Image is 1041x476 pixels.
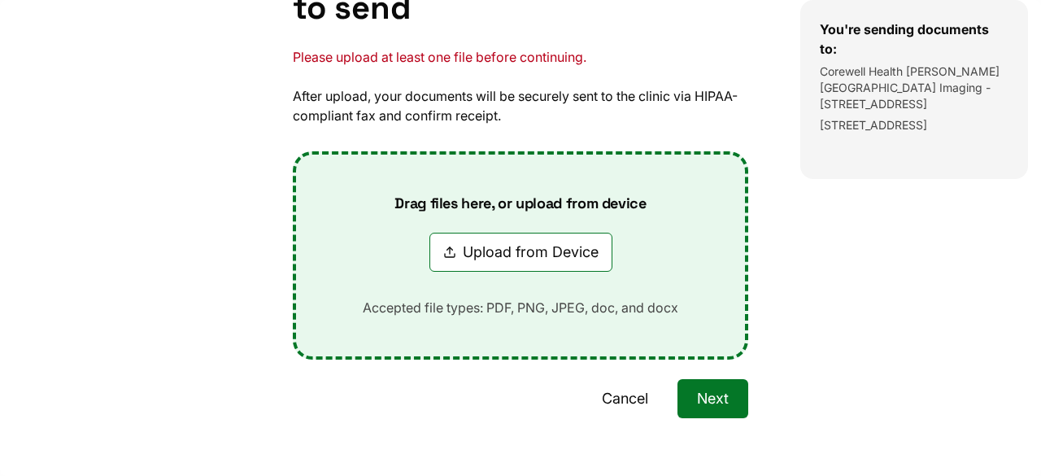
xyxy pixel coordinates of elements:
[293,47,748,67] div: Please upload at least one file before continuing.
[368,194,672,213] p: Drag files here, or upload from device
[582,379,668,418] button: Cancel
[293,86,748,125] p: After upload, your documents will be securely sent to the clinic via HIPAA-compliant fax and conf...
[337,298,704,317] p: Accepted file types: PDF, PNG, JPEG, doc, and docx
[820,20,1008,59] h3: You're sending documents to:
[429,233,612,272] button: Upload from Device
[820,63,1008,112] p: Corewell Health [PERSON_NAME][GEOGRAPHIC_DATA] Imaging - [STREET_ADDRESS]
[677,379,748,418] button: Next
[820,117,1008,133] p: [STREET_ADDRESS]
